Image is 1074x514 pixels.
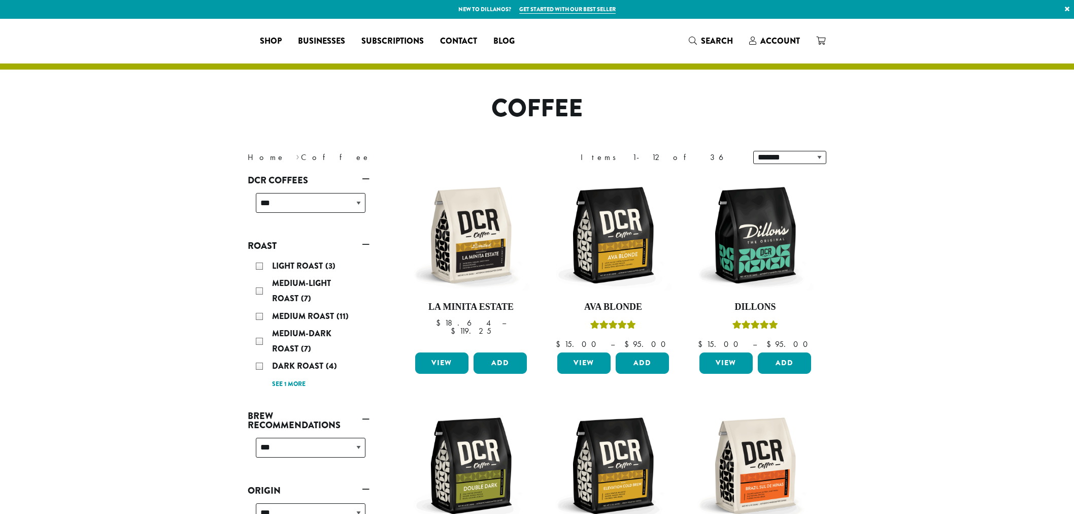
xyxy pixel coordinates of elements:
[415,352,468,374] a: View
[248,152,285,163] a: Home
[248,254,370,395] div: Roast
[260,35,282,48] span: Shop
[699,352,753,374] a: View
[272,360,326,372] span: Dark Roast
[555,302,672,313] h4: Ava Blonde
[732,319,778,334] div: Rated 5.00 out of 5
[557,352,611,374] a: View
[519,5,616,14] a: Get started with our best seller
[698,339,743,349] bdi: 15.00
[701,35,733,47] span: Search
[555,177,672,348] a: Ava BlondeRated 5.00 out of 5
[555,177,672,294] img: DCR-12oz-Ava-Blonde-Stock-scaled.png
[248,407,370,434] a: Brew Recommendations
[616,352,669,374] button: Add
[581,151,738,164] div: Items 1-12 of 36
[753,339,757,349] span: –
[451,326,459,336] span: $
[758,352,811,374] button: Add
[337,310,349,322] span: (11)
[698,339,707,349] span: $
[248,151,522,164] nav: Breadcrumb
[697,177,814,294] img: DCR-12oz-Dillons-Stock-scaled.png
[474,352,527,374] button: Add
[248,434,370,470] div: Brew Recommendations
[624,339,670,349] bdi: 95.00
[413,177,529,348] a: La Minita Estate
[298,35,345,48] span: Businesses
[766,339,813,349] bdi: 95.00
[556,339,601,349] bdi: 15.00
[436,317,445,328] span: $
[301,293,311,304] span: (7)
[325,260,335,272] span: (3)
[590,319,636,334] div: Rated 5.00 out of 5
[760,35,800,47] span: Account
[252,33,290,49] a: Shop
[451,326,491,336] bdi: 119.25
[611,339,615,349] span: –
[272,379,306,390] a: See 1 more
[766,339,775,349] span: $
[361,35,424,48] span: Subscriptions
[326,360,337,372] span: (4)
[681,33,741,49] a: Search
[296,148,299,164] span: ›
[413,177,529,294] img: DCR-12oz-La-Minita-Estate-Stock-scaled.png
[240,94,834,123] h1: Coffee
[272,260,325,272] span: Light Roast
[301,343,311,355] span: (7)
[413,302,529,313] h4: La Minita Estate
[440,35,477,48] span: Contact
[436,317,492,328] bdi: 18.64
[502,317,506,328] span: –
[272,328,331,355] span: Medium-Dark Roast
[493,35,515,48] span: Blog
[272,277,331,304] span: Medium-Light Roast
[248,482,370,499] a: Origin
[697,177,814,348] a: DillonsRated 5.00 out of 5
[697,302,814,313] h4: Dillons
[624,339,633,349] span: $
[272,310,337,322] span: Medium Roast
[556,339,564,349] span: $
[248,237,370,254] a: Roast
[248,172,370,189] a: DCR Coffees
[248,189,370,225] div: DCR Coffees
